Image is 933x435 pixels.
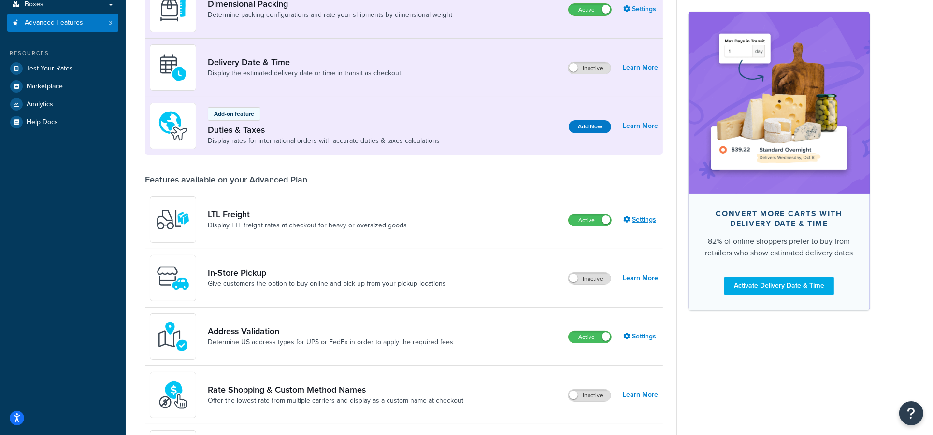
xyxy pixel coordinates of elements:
[27,83,63,91] span: Marketplace
[156,51,190,84] img: gfkeb5ejjkALwAAAABJRU5ErkJggg==
[27,100,53,109] span: Analytics
[156,378,190,412] img: icon-duo-feat-rate-shopping-ecdd8bed.png
[156,109,190,143] img: icon-duo-feat-landed-cost-7136b061.png
[623,330,658,343] a: Settings
[7,14,118,32] li: Advanced Features
[623,2,658,16] a: Settings
[27,118,58,126] span: Help Docs
[27,65,73,73] span: Test Your Rates
[704,209,854,228] div: Convert more carts with delivery date & time
[208,279,446,289] a: Give customers the option to buy online and pick up from your pickup locations
[208,69,402,78] a: Display the estimated delivery date or time in transit as checkout.
[208,396,463,406] a: Offer the lowest rate from multiple carriers and display as a custom name at checkout
[623,271,658,285] a: Learn More
[145,174,307,185] div: Features available on your Advanced Plan
[623,388,658,402] a: Learn More
[208,136,440,146] a: Display rates for international orders with accurate duties & taxes calculations
[724,276,834,295] a: Activate Delivery Date & Time
[704,235,854,258] div: 82% of online shoppers prefer to buy from retailers who show estimated delivery dates
[25,0,43,9] span: Boxes
[7,113,118,131] a: Help Docs
[623,213,658,226] a: Settings
[109,19,112,27] span: 3
[208,125,440,135] a: Duties & Taxes
[568,62,611,74] label: Inactive
[569,331,611,343] label: Active
[568,273,611,284] label: Inactive
[208,221,407,230] a: Display LTL freight rates at checkout for heavy or oversized goods
[569,214,611,226] label: Active
[569,4,611,15] label: Active
[214,110,254,118] p: Add-on feature
[156,203,190,237] img: y79ZsPf0fXUFUhFXDzUgf+ktZg5F2+ohG75+v3d2s1D9TjoU8PiyCIluIjV41seZevKCRuEjTPPOKHJsQcmKCXGdfprl3L4q7...
[703,26,855,179] img: feature-image-ddt-36eae7f7280da8017bfb280eaccd9c446f90b1fe08728e4019434db127062ab4.png
[569,120,611,133] button: Add Now
[208,326,453,337] a: Address Validation
[899,401,923,425] button: Open Resource Center
[25,19,83,27] span: Advanced Features
[208,209,407,220] a: LTL Freight
[7,60,118,77] a: Test Your Rates
[156,261,190,295] img: wfgcfpwTIucLEAAAAASUVORK5CYII=
[7,96,118,113] a: Analytics
[208,10,452,20] a: Determine packing configurations and rate your shipments by dimensional weight
[208,267,446,278] a: In-Store Pickup
[208,384,463,395] a: Rate Shopping & Custom Method Names
[7,14,118,32] a: Advanced Features3
[623,119,658,133] a: Learn More
[208,57,402,68] a: Delivery Date & Time
[568,390,611,401] label: Inactive
[7,49,118,57] div: Resources
[208,337,453,347] a: Determine US address types for UPS or FedEx in order to apply the required fees
[623,61,658,74] a: Learn More
[156,320,190,353] img: kIG8fy0lQAAAABJRU5ErkJggg==
[7,78,118,95] a: Marketplace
